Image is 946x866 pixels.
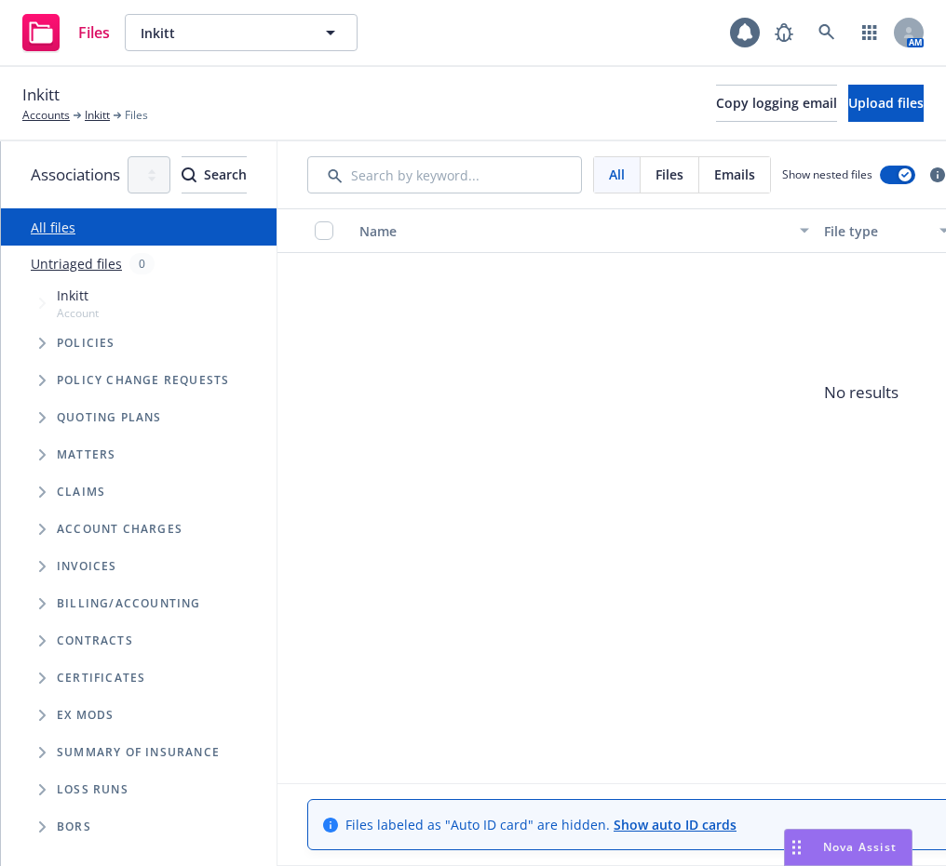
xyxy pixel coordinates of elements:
[57,486,105,498] span: Claims
[765,14,803,51] a: Report a Bug
[57,338,115,349] span: Policies
[57,821,91,833] span: BORs
[182,156,247,193] button: SearchSearch
[57,784,128,795] span: Loss Runs
[352,208,817,253] button: Name
[57,710,114,721] span: Ex Mods
[22,83,60,107] span: Inkitt
[31,163,120,187] span: Associations
[851,14,888,51] a: Switch app
[57,305,99,321] span: Account
[78,25,110,40] span: Files
[57,598,201,609] span: Billing/Accounting
[57,286,99,305] span: Inkitt
[848,94,924,112] span: Upload files
[125,107,148,124] span: Files
[808,14,845,51] a: Search
[57,635,133,646] span: Contracts
[129,253,155,274] div: 0
[57,561,117,572] span: Invoices
[785,830,808,865] div: Drag to move
[22,107,70,124] a: Accounts
[15,7,117,59] a: Files
[1,585,277,846] div: Folder Tree Example
[716,94,837,112] span: Copy logging email
[1,282,277,585] div: Tree Example
[824,221,928,241] div: File type
[182,157,247,193] div: Search
[57,449,115,460] span: Matters
[57,524,182,535] span: Account charges
[784,829,912,866] button: Nova Assist
[57,673,145,684] span: Certificates
[57,375,229,386] span: Policy change requests
[125,14,358,51] button: Inkitt
[614,816,737,833] a: Show auto ID cards
[307,156,582,193] input: Search by keyword...
[716,85,837,122] button: Copy logging email
[85,107,110,124] a: Inkitt
[57,747,220,758] span: Summary of insurance
[31,219,75,236] a: All files
[31,254,122,273] a: Untriaged files
[655,165,683,184] span: Files
[182,167,196,182] svg: Search
[609,165,625,184] span: All
[714,165,755,184] span: Emails
[57,412,162,423] span: Quoting plans
[359,221,789,241] div: Name
[848,85,924,122] button: Upload files
[345,815,737,834] span: Files labeled as "Auto ID card" are hidden.
[315,221,333,240] input: Select all
[141,23,302,43] span: Inkitt
[782,167,872,182] span: Show nested files
[823,839,897,855] span: Nova Assist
